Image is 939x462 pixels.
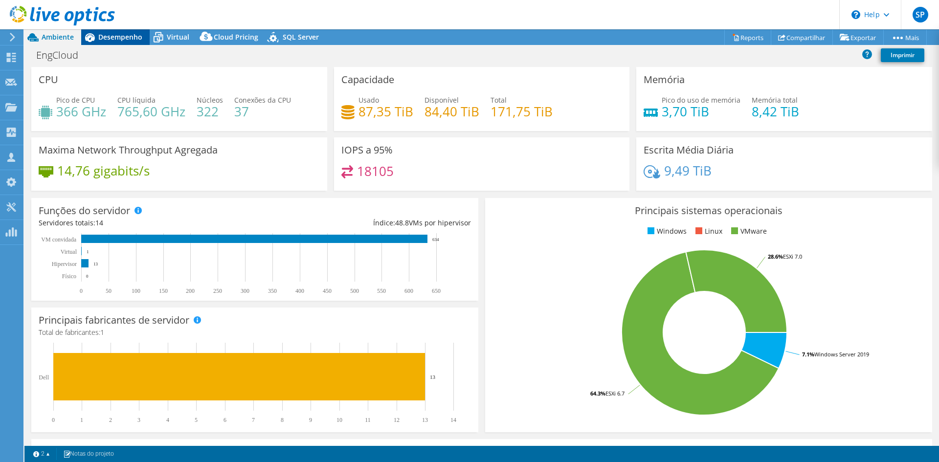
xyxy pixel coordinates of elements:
[56,448,121,460] a: Notas do projeto
[404,287,413,294] text: 600
[39,145,218,155] h3: Maxima Network Throughput Agregada
[341,145,393,155] h3: IOPS a 95%
[255,218,471,228] div: Índice: VMs por hipervisor
[39,205,130,216] h3: Funções do servidor
[913,7,928,22] span: SP
[605,390,625,397] tspan: ESXi 6.7
[394,417,400,423] text: 12
[491,95,507,105] span: Total
[491,106,553,117] h4: 171,75 TiB
[132,287,140,294] text: 100
[724,30,771,45] a: Reports
[357,166,394,176] h4: 18105
[662,95,740,105] span: Pico do uso de memória
[167,32,189,42] span: Virtual
[323,287,332,294] text: 450
[395,218,409,227] span: 48.8
[195,417,198,423] text: 5
[186,287,195,294] text: 200
[80,417,83,423] text: 1
[358,95,379,105] span: Usado
[137,417,140,423] text: 3
[39,218,255,228] div: Servidores totais:
[56,106,106,117] h4: 366 GHz
[26,448,57,460] a: 2
[39,315,189,326] h3: Principais fabricantes de servidor
[41,236,76,243] text: VM convidada
[62,273,76,280] tspan: Físico
[234,106,291,117] h4: 37
[42,32,74,42] span: Ambiente
[61,248,77,255] text: Virtual
[802,351,814,358] tspan: 7.1%
[214,32,258,42] span: Cloud Pricing
[295,287,304,294] text: 400
[814,351,869,358] tspan: Windows Server 2019
[52,417,55,423] text: 0
[492,205,925,216] h3: Principais sistemas operacionais
[430,374,436,380] text: 13
[645,226,687,237] li: Windows
[224,417,226,423] text: 6
[341,74,394,85] h3: Capacidade
[644,145,734,155] h3: Escrita Média Diária
[752,106,799,117] h4: 8,42 TiB
[241,287,249,294] text: 300
[117,95,156,105] span: CPU líquida
[377,287,386,294] text: 550
[693,226,722,237] li: Linux
[252,417,255,423] text: 7
[197,106,223,117] h4: 322
[234,95,291,105] span: Conexões da CPU
[590,390,605,397] tspan: 64.3%
[783,253,802,260] tspan: ESXi 7.0
[159,287,168,294] text: 150
[106,287,112,294] text: 50
[283,32,319,42] span: SQL Server
[768,253,783,260] tspan: 28.6%
[95,218,103,227] span: 14
[281,417,284,423] text: 8
[39,327,471,338] h4: Total de fabricantes:
[39,74,58,85] h3: CPU
[268,287,277,294] text: 350
[450,417,456,423] text: 14
[432,287,441,294] text: 650
[336,417,342,423] text: 10
[771,30,833,45] a: Compartilhar
[729,226,767,237] li: VMware
[213,287,222,294] text: 250
[883,30,927,45] a: Mais
[100,328,104,337] span: 1
[39,374,49,381] text: Dell
[644,74,685,85] h3: Memória
[358,106,413,117] h4: 87,35 TiB
[752,95,798,105] span: Memória total
[881,48,924,62] a: Imprimir
[98,32,142,42] span: Desempenho
[350,287,359,294] text: 500
[86,274,89,279] text: 0
[425,106,479,117] h4: 84,40 TiB
[32,50,93,61] h1: EngCloud
[664,165,712,176] h4: 9,49 TiB
[832,30,884,45] a: Exportar
[197,95,223,105] span: Núcleos
[57,165,150,176] h4: 14,76 gigabits/s
[166,417,169,423] text: 4
[851,10,860,19] svg: \n
[117,106,185,117] h4: 765,60 GHz
[432,237,439,242] text: 634
[52,261,77,267] text: Hipervisor
[56,95,95,105] span: Pico de CPU
[80,287,83,294] text: 0
[309,417,312,423] text: 9
[109,417,112,423] text: 2
[365,417,371,423] text: 11
[662,106,740,117] h4: 3,70 TiB
[425,95,459,105] span: Disponível
[87,249,89,254] text: 1
[422,417,428,423] text: 13
[93,262,98,266] text: 13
